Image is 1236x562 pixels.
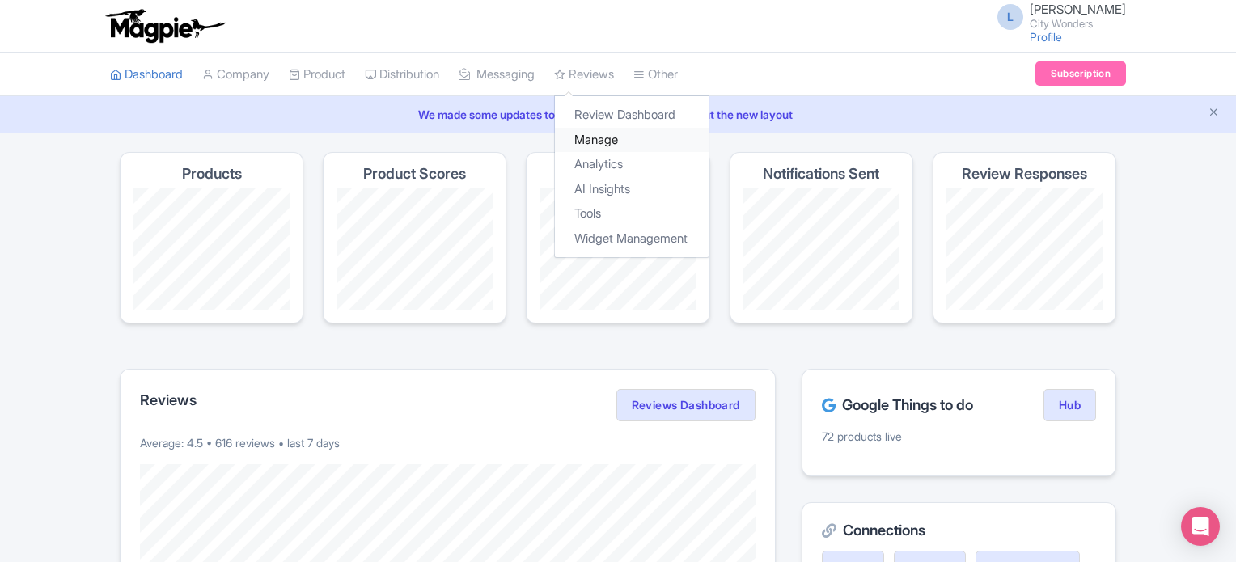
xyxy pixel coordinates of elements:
[555,201,709,226] a: Tools
[1043,389,1096,421] a: Hub
[1030,30,1062,44] a: Profile
[1035,61,1126,86] a: Subscription
[10,106,1226,123] a: We made some updates to the platform. Read more about the new layout
[363,166,466,182] h4: Product Scores
[822,397,973,413] h2: Google Things to do
[1208,104,1220,123] button: Close announcement
[202,53,269,97] a: Company
[182,166,242,182] h4: Products
[822,522,1096,539] h2: Connections
[1181,507,1220,546] div: Open Intercom Messenger
[555,152,709,177] a: Analytics
[822,428,1096,445] p: 72 products live
[140,434,756,451] p: Average: 4.5 • 616 reviews • last 7 days
[140,392,197,408] h2: Reviews
[365,53,439,97] a: Distribution
[616,389,756,421] a: Reviews Dashboard
[1030,19,1126,29] small: City Wonders
[1030,2,1126,17] span: [PERSON_NAME]
[555,177,709,202] a: AI Insights
[555,226,709,251] a: Widget Management
[633,53,678,97] a: Other
[997,4,1023,30] span: L
[988,3,1126,29] a: L [PERSON_NAME] City Wonders
[554,53,614,97] a: Reviews
[555,103,709,128] a: Review Dashboard
[289,53,345,97] a: Product
[102,8,227,44] img: logo-ab69f6fb50320c5b225c76a69d11143b.png
[555,128,709,153] a: Manage
[962,166,1087,182] h4: Review Responses
[110,53,183,97] a: Dashboard
[459,53,535,97] a: Messaging
[763,166,879,182] h4: Notifications Sent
